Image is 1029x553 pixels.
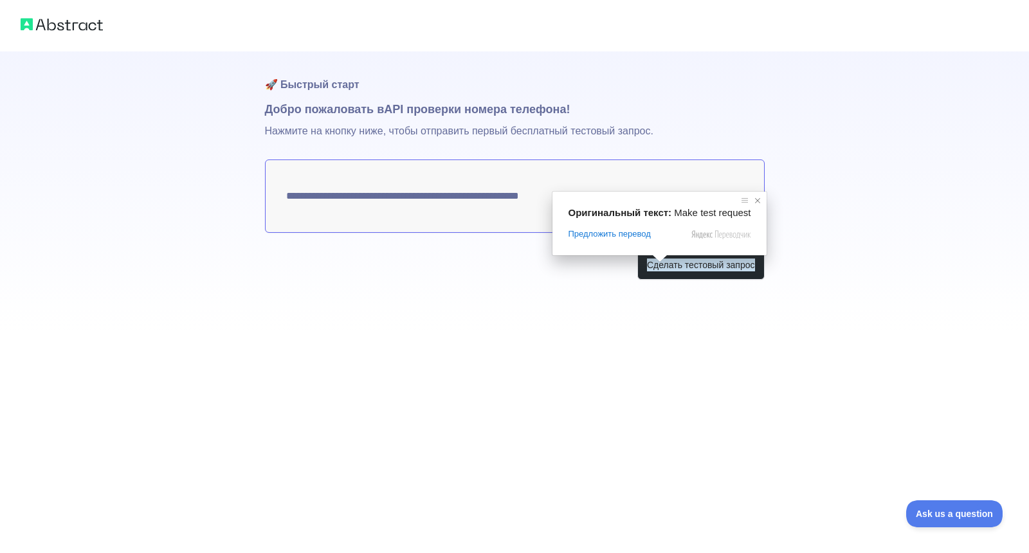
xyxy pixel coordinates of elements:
[568,228,650,240] span: Предложить перевод
[384,103,566,116] ya-tr-span: API проверки номера телефона
[566,103,570,116] ya-tr-span: !
[265,125,653,136] ya-tr-span: Нажмите на кнопку ниже, чтобы отправить первый бесплатный тестовый запрос.
[568,207,671,218] span: Оригинальный текст:
[21,15,103,33] img: Абстрактный логотип
[637,251,765,280] button: Сделать тестовый запрос
[674,207,751,218] span: Make test request
[647,258,755,271] ya-tr-span: Сделать тестовый запрос
[265,103,385,116] ya-tr-span: Добро пожаловать в
[906,500,1003,527] iframe: Переключить Службу Поддержки Клиентов
[265,79,360,90] ya-tr-span: 🚀 Быстрый старт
